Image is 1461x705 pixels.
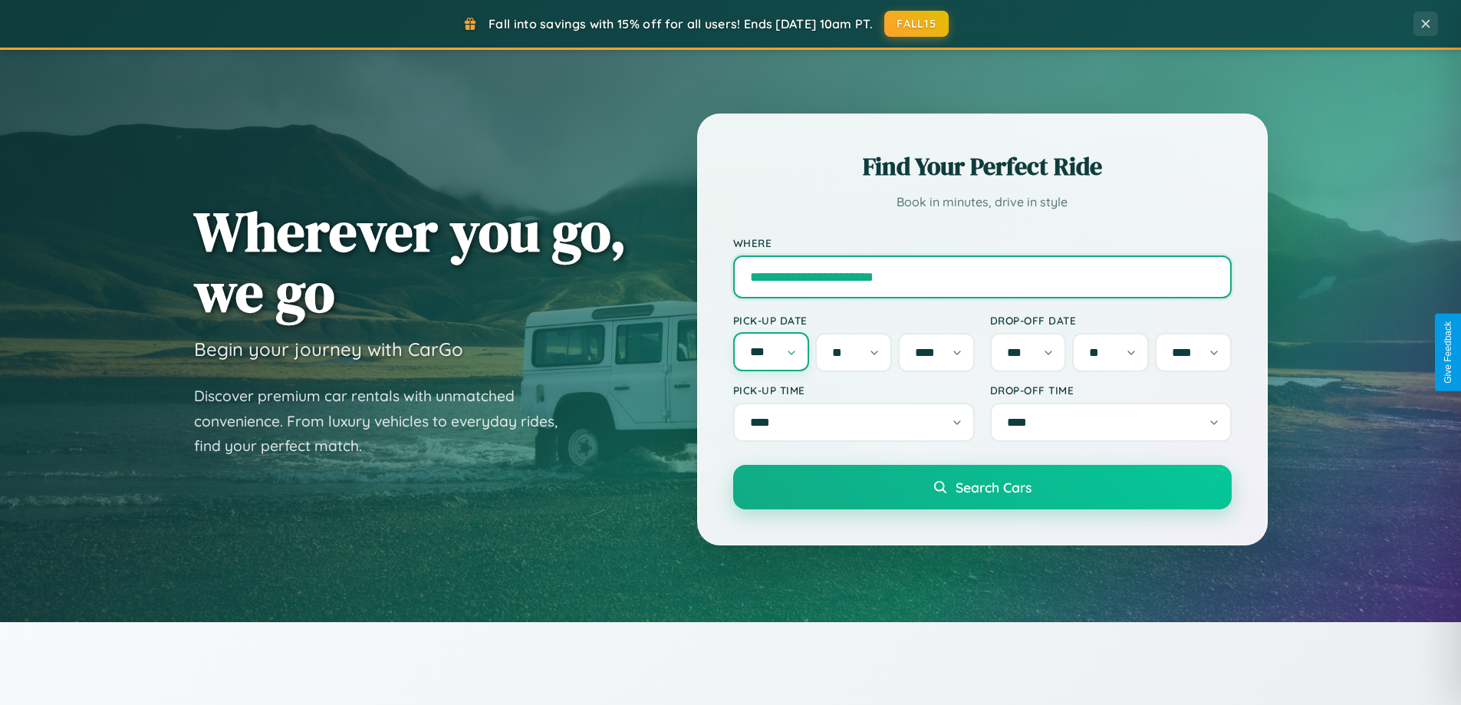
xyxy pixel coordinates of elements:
[884,11,949,37] button: FALL15
[194,384,577,459] p: Discover premium car rentals with unmatched convenience. From luxury vehicles to everyday rides, ...
[733,191,1232,213] p: Book in minutes, drive in style
[489,16,873,31] span: Fall into savings with 15% off for all users! Ends [DATE] 10am PT.
[956,479,1032,496] span: Search Cars
[990,314,1232,327] label: Drop-off Date
[1443,321,1453,384] div: Give Feedback
[990,384,1232,397] label: Drop-off Time
[194,338,463,361] h3: Begin your journey with CarGo
[194,201,627,322] h1: Wherever you go, we go
[733,384,975,397] label: Pick-up Time
[733,465,1232,509] button: Search Cars
[733,314,975,327] label: Pick-up Date
[733,150,1232,183] h2: Find Your Perfect Ride
[733,236,1232,249] label: Where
